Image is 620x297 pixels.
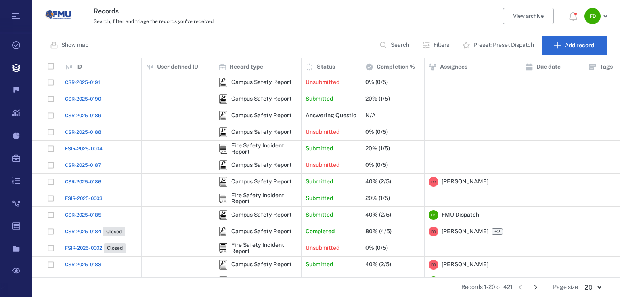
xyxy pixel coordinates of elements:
[391,41,409,49] p: Search
[231,228,292,234] div: Campus Safety Report
[584,8,610,24] button: FD
[218,227,228,236] img: icon Campus Safety Report
[65,79,100,86] span: CSR-2025-0191
[473,41,534,49] p: Preset: Preset Dispatch
[218,194,228,203] img: icon Fire Safety Incident Report
[434,41,449,49] p: Filters
[377,63,415,71] p: Completion %
[231,192,297,205] div: Fire Safety Incident Report
[65,178,101,185] a: CSR-2025-0186
[218,78,228,87] div: Campus Safety Report
[157,63,198,71] p: User defined ID
[306,78,339,86] p: Unsubmitted
[306,128,339,136] p: Unsubmitted
[375,36,416,55] button: Search
[306,145,333,153] p: Submitted
[231,162,292,168] div: Campus Safety Report
[417,36,456,55] button: Filters
[94,19,215,24] span: Search, filter and triage the records you've received.
[429,227,438,236] div: R R
[461,283,513,291] span: Records 1-20 of 421
[218,276,228,286] img: icon Campus Safety Report
[65,195,103,202] a: FSIR-2025-0003
[231,242,297,255] div: Fire Safety Incident Report
[218,177,228,187] img: icon Campus Safety Report
[553,283,578,291] span: Page size
[218,194,228,203] div: Fire Safety Incident Report
[231,212,292,218] div: Campus Safety Report
[45,2,71,28] img: Florida Memorial University logo
[429,260,438,270] div: R R
[442,178,488,186] span: [PERSON_NAME]
[578,283,607,292] div: 20
[218,260,228,270] img: icon Campus Safety Report
[65,162,101,169] a: CSR-2025-0187
[76,63,82,71] p: ID
[231,143,297,155] div: Fire Safety Incident Report
[218,243,228,253] img: icon Fire Safety Incident Report
[365,195,390,201] div: 20% (1/5)
[61,41,88,49] p: Show map
[218,210,228,220] div: Campus Safety Report
[231,179,292,185] div: Campus Safety Report
[231,96,292,102] div: Campus Safety Report
[317,63,335,71] p: Status
[306,112,362,120] p: Answering Questions
[429,210,438,220] div: F D
[442,211,479,219] span: FMU Dispatch
[218,260,228,270] div: Campus Safety Report
[492,228,503,235] span: +2
[65,145,103,152] a: FSIR-2025-0004
[45,36,95,55] button: Show map
[457,36,540,55] button: Preset: Preset Dispatch
[65,128,101,136] a: CSR-2025-0188
[306,95,333,103] p: Submitted
[365,245,388,251] div: 0% (0/5)
[365,179,391,185] div: 40% (2/5)
[429,177,438,187] div: R R
[306,261,333,269] p: Submitted
[65,112,101,119] a: CSR-2025-0189
[442,227,488,236] span: [PERSON_NAME]
[365,228,392,234] div: 80% (4/5)
[365,79,388,85] div: 0% (0/5)
[65,228,101,235] span: CSR-2025-0184
[218,111,228,120] div: Campus Safety Report
[218,94,228,104] img: icon Campus Safety Report
[218,78,228,87] img: icon Campus Safety Report
[442,261,488,269] span: [PERSON_NAME]
[65,244,102,252] span: FSIR-2025-0002
[94,6,409,16] h3: Records
[105,228,124,235] span: Closed
[231,129,292,135] div: Campus Safety Report
[65,227,125,236] a: CSR-2025-0184Closed
[365,112,376,118] div: N/A
[218,127,228,137] img: icon Campus Safety Report
[65,95,101,103] a: CSR-2025-0190
[65,261,101,268] a: CSR-2025-0183
[231,112,292,118] div: Campus Safety Report
[231,79,292,85] div: Campus Safety Report
[365,145,390,152] div: 20% (1/5)
[65,211,101,219] a: CSR-2025-0185
[218,160,228,170] img: icon Campus Safety Report
[542,36,607,55] button: Add record
[365,261,391,268] div: 40% (2/5)
[65,243,126,253] a: FSIR-2025-0002Closed
[440,63,467,71] p: Assignees
[493,228,502,235] span: +2
[306,194,333,202] p: Submitted
[365,212,391,218] div: 40% (2/5)
[218,94,228,104] div: Campus Safety Report
[306,211,333,219] p: Submitted
[231,261,292,268] div: Campus Safety Report
[218,210,228,220] img: icon Campus Safety Report
[218,160,228,170] div: Campus Safety Report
